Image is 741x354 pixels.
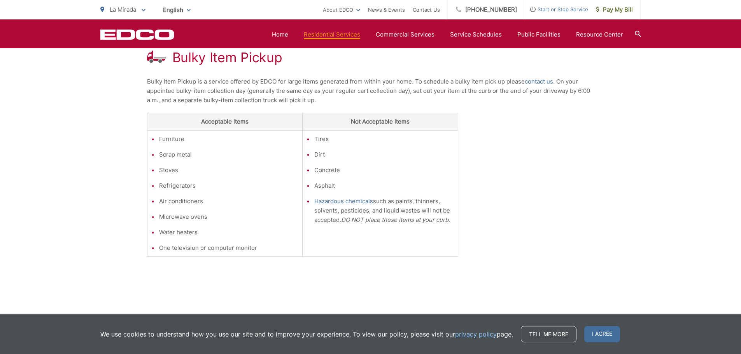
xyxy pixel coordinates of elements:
[159,228,299,237] li: Water heaters
[157,3,196,17] span: English
[351,118,410,125] strong: Not Acceptable Items
[159,166,299,175] li: Stoves
[314,181,454,190] li: Asphalt
[314,197,373,206] a: Hazardous chemicals
[314,134,454,144] li: Tires
[100,330,513,339] p: We use cookies to understand how you use our site and to improve your experience. To view our pol...
[159,212,299,221] li: Microwave ovens
[100,29,174,40] a: EDCD logo. Return to the homepage.
[314,150,454,159] li: Dirt
[272,30,288,39] a: Home
[455,330,497,339] a: privacy policy
[517,30,561,39] a: Public Facilities
[159,134,299,144] li: Furniture
[172,50,282,65] h1: Bulky Item Pickup
[376,30,434,39] a: Commercial Services
[341,216,450,223] em: DO NOT place these items at your curb.
[201,118,249,125] strong: Acceptable Items
[525,77,553,86] a: contact us
[596,5,633,14] span: Pay My Bill
[521,326,576,342] a: Tell me more
[323,5,360,14] a: About EDCO
[584,326,620,342] span: I agree
[304,30,360,39] a: Residential Services
[314,197,454,225] li: such as paints, thinners, solvents, pesticides, and liquid wastes will not be accepted.
[159,243,299,253] li: One television or computer monitor
[147,77,594,105] p: Bulky Item Pickup is a service offered by EDCO for large items generated from within your home. T...
[159,197,299,206] li: Air conditioners
[159,150,299,159] li: Scrap metal
[368,5,405,14] a: News & Events
[110,6,136,13] span: La Mirada
[576,30,623,39] a: Resource Center
[159,181,299,190] li: Refrigerators
[450,30,502,39] a: Service Schedules
[413,5,440,14] a: Contact Us
[314,166,454,175] li: Concrete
